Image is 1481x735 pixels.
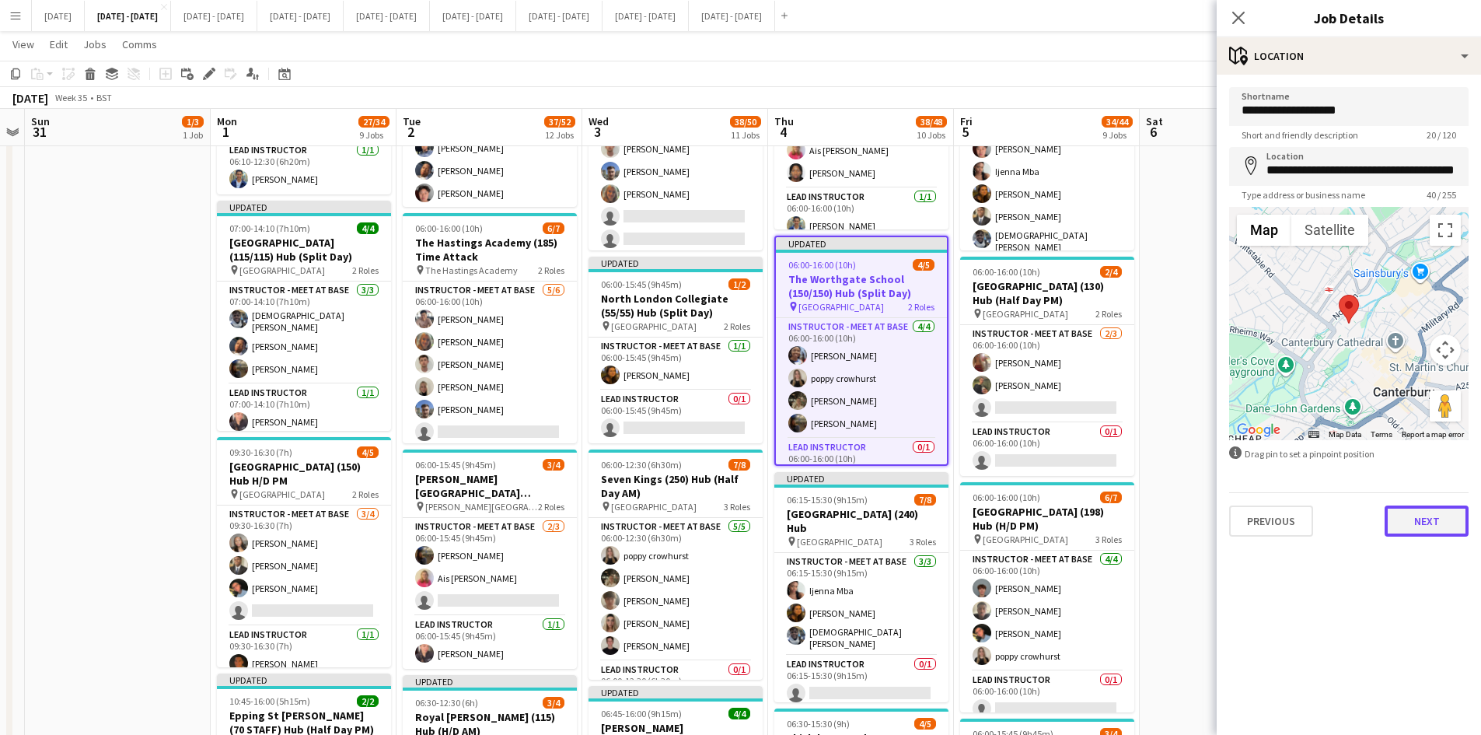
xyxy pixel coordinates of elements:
span: 06:30-12:30 (6h) [415,697,478,709]
app-card-role: Instructor - Meet at Base4/406:00-16:00 (10h)[PERSON_NAME][PERSON_NAME][PERSON_NAME]poppy crowhurst [960,551,1134,671]
app-card-role: Instructor - Meet at Base4/406:00-16:00 (10h)[PERSON_NAME]poppy crowhurst[PERSON_NAME][PERSON_NAME] [776,318,947,439]
app-card-role: Lead Instructor0/106:00-16:00 (10h) [960,423,1134,476]
span: 4/5 [357,446,379,458]
span: 2/4 [1100,266,1122,278]
div: 09:30-16:30 (7h)4/5[GEOGRAPHIC_DATA] (150) Hub H/D PM [GEOGRAPHIC_DATA]2 RolesInstructor - Meet a... [217,437,391,667]
span: 06:00-16:00 (10h) [788,259,856,271]
app-card-role: Instructor - Meet at Base3/306:15-15:30 (9h15m)Ijenna Mba[PERSON_NAME][DEMOGRAPHIC_DATA][PERSON_N... [774,553,948,656]
button: [DATE] - [DATE] [603,1,689,31]
span: 06:00-15:45 (9h45m) [601,278,682,290]
div: Updated06:00-15:45 (9h45m)1/2North London Collegiate (55/55) Hub (Split Day) [GEOGRAPHIC_DATA]2 R... [589,257,763,443]
span: 2 Roles [724,320,750,332]
span: 2 Roles [352,264,379,276]
app-card-role: Lead Instructor1/106:00-16:00 (10h)[PERSON_NAME] [774,188,948,241]
span: 4/4 [728,708,750,719]
button: [DATE] - [DATE] [171,1,257,31]
span: 3 Roles [724,501,750,513]
div: BST [96,92,112,103]
span: 06:00-15:45 (9h45m) [415,459,496,471]
app-job-card: 06:00-15:45 (9h45m)3/4[PERSON_NAME][GEOGRAPHIC_DATA][PERSON_NAME] (100) Time Attack [PERSON_NAME]... [403,450,577,669]
span: 6 [1144,123,1163,141]
span: 37/52 [544,116,575,128]
app-card-role: Instructor - Meet at Base5/606:00-16:00 (10h)[PERSON_NAME][PERSON_NAME][PERSON_NAME][PERSON_NAME]... [403,282,577,447]
app-job-card: Updated06:15-15:30 (9h15m)7/8[GEOGRAPHIC_DATA] (240) Hub [GEOGRAPHIC_DATA]3 RolesInstructor - Mee... [774,472,948,702]
a: Edit [44,34,74,54]
span: Wed [589,114,609,128]
a: Comms [116,34,163,54]
span: 4/5 [913,259,934,271]
app-job-card: 06:00-12:30 (6h30m)7/8Seven Kings (250) Hub (Half Day AM) [GEOGRAPHIC_DATA]3 RolesInstructor - Me... [589,450,763,680]
button: [DATE] - [DATE] [85,1,171,31]
app-job-card: 06:00-16:00 (10h)6/7The Hastings Academy (185) Time Attack The Hastings Academy2 RolesInstructor ... [403,213,577,443]
span: Type address or business name [1229,189,1378,201]
span: 2 Roles [538,264,564,276]
button: Next [1385,506,1469,537]
span: 1/3 [182,116,204,128]
app-card-role: Instructor - Meet at Base2/306:00-16:00 (10h)[PERSON_NAME][PERSON_NAME] [960,325,1134,423]
span: 6/7 [1100,492,1122,503]
h3: [GEOGRAPHIC_DATA] (240) Hub [774,507,948,535]
h3: Job Details [1217,8,1481,28]
span: [GEOGRAPHIC_DATA] [239,264,325,276]
span: 07:00-14:10 (7h10m) [229,222,310,234]
app-card-role: Lead Instructor0/106:00-12:30 (6h30m) [589,661,763,714]
button: Show street map [1237,215,1291,246]
span: 5 [958,123,973,141]
span: 2 Roles [908,301,934,313]
span: 2/2 [357,695,379,707]
div: Updated [776,237,947,250]
span: 06:15-15:30 (9h15m) [787,494,868,506]
app-card-role: Lead Instructor0/106:00-16:00 (10h) [960,671,1134,724]
app-job-card: Updated07:00-14:10 (7h10m)4/4[GEOGRAPHIC_DATA] (115/115) Hub (Split Day) [GEOGRAPHIC_DATA]2 Roles... [217,201,391,431]
span: Sat [1146,114,1163,128]
div: Updated [403,675,577,688]
div: Updated [589,257,763,269]
span: Tue [403,114,421,128]
span: 40 / 255 [1414,189,1469,201]
button: Show satellite imagery [1291,215,1368,246]
a: Terms [1371,430,1392,439]
span: [GEOGRAPHIC_DATA] [611,320,697,332]
span: 6/7 [543,222,564,234]
h3: [GEOGRAPHIC_DATA] (130) Hub (Half Day PM) [960,279,1134,307]
span: 2 Roles [352,488,379,500]
span: 3 Roles [1095,534,1122,545]
span: 3/4 [543,459,564,471]
app-card-role: Lead Instructor1/106:00-15:45 (9h45m)[PERSON_NAME] [403,616,577,669]
span: Sun [31,114,50,128]
h3: [GEOGRAPHIC_DATA] (150) Hub H/D PM [217,460,391,488]
span: 3 Roles [910,536,936,548]
app-card-role: Instructor - Meet at Base5/506:00-12:30 (6h30m)poppy crowhurst[PERSON_NAME][PERSON_NAME][PERSON_N... [589,518,763,661]
a: Report a map error [1402,430,1464,439]
div: Updated [217,674,391,686]
a: Jobs [77,34,113,54]
app-card-role: Lead Instructor1/106:10-12:30 (6h20m)[PERSON_NAME] [217,142,391,194]
button: [DATE] - [DATE] [430,1,516,31]
app-card-role: Instructor - Meet at Base2/306:00-15:45 (9h45m)[PERSON_NAME]Ais [PERSON_NAME] [403,518,577,616]
span: 3/4 [543,697,564,709]
button: [DATE] - [DATE] [516,1,603,31]
div: [DATE] [12,90,48,106]
div: 9 Jobs [1102,129,1132,141]
span: [GEOGRAPHIC_DATA] [611,501,697,513]
div: Updated [774,472,948,485]
span: Jobs [83,37,107,51]
app-job-card: 06:00-16:00 (10h)6/7[GEOGRAPHIC_DATA] (198) Hub (H/D PM) [GEOGRAPHIC_DATA]3 RolesInstructor - Mee... [960,482,1134,712]
span: [PERSON_NAME][GEOGRAPHIC_DATA][PERSON_NAME] [425,501,538,513]
h3: [GEOGRAPHIC_DATA] (115/115) Hub (Split Day) [217,236,391,264]
span: 06:00-16:00 (10h) [973,266,1040,278]
div: 12 Jobs [545,129,575,141]
span: 1 [215,123,237,141]
app-job-card: Updated06:00-16:00 (10h)4/5The Worthgate School (150/150) Hub (Split Day) [GEOGRAPHIC_DATA]2 Role... [774,236,948,466]
h3: The Hastings Academy (185) Time Attack [403,236,577,264]
app-job-card: 06:00-16:00 (10h)2/4[GEOGRAPHIC_DATA] (130) Hub (Half Day PM) [GEOGRAPHIC_DATA]2 RolesInstructor ... [960,257,1134,476]
span: 06:30-15:30 (9h) [787,718,850,730]
span: 20 / 120 [1414,129,1469,141]
span: Comms [122,37,157,51]
a: View [6,34,40,54]
span: 06:00-16:00 (10h) [415,222,483,234]
div: Drag pin to set a pinpoint position [1229,446,1469,461]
